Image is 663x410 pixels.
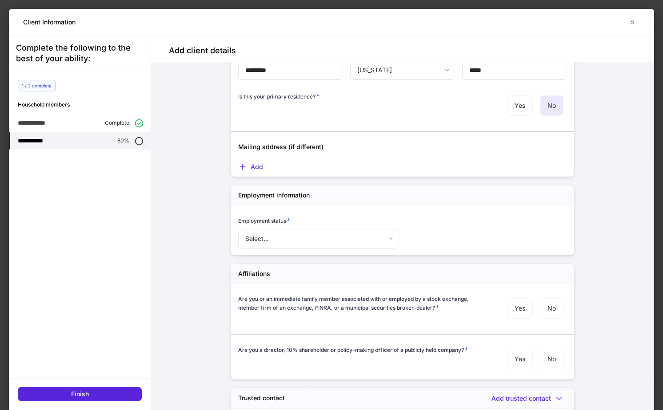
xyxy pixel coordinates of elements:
button: Finish [18,387,142,401]
div: Mailing address (if different) [231,132,567,151]
button: Add [238,162,263,171]
h6: Are you or an immediate family member associated with or employed by a stock exchange, member fir... [238,295,486,312]
div: [US_STATE] [350,60,455,80]
h6: Employment status [238,216,290,225]
div: Complete the following to the best of your ability: [16,43,144,64]
div: Finish [71,391,89,397]
h5: Trusted contact [238,394,285,402]
h5: Employment information [238,191,310,200]
div: Select... [238,229,399,248]
p: 80% [117,137,129,144]
h5: Client Information [23,18,76,27]
h4: Add client details [169,45,236,56]
h6: Are you a director, 10% shareholder or policy-making officer of a publicly held company? [238,345,468,354]
div: 1 / 2 complete [18,80,56,91]
h6: Is this your primary residence? [238,92,320,101]
h5: Affiliations [238,269,270,278]
button: Add trusted contact [491,394,567,403]
p: Complete [105,119,129,126]
h6: Household members [18,100,151,109]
